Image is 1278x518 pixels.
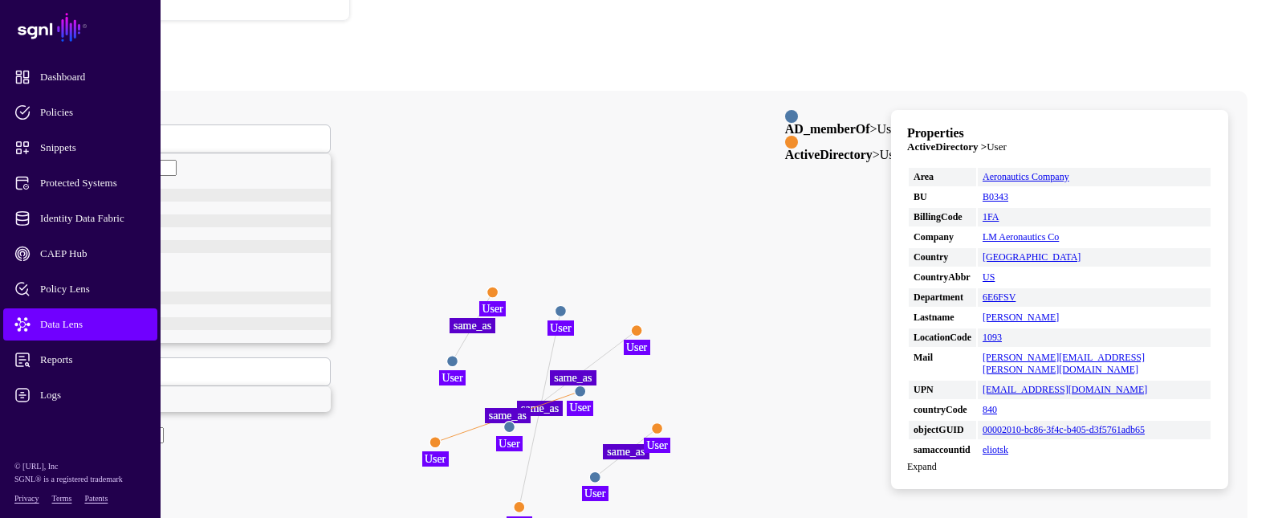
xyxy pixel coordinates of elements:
[554,372,592,384] text: same_as
[14,316,172,332] span: Data Lens
[3,273,157,305] a: Policy Lens
[914,251,971,263] strong: Country
[914,312,971,324] strong: Lastname
[983,404,997,415] a: 840
[442,372,463,384] text: User
[983,332,1002,343] a: 1093
[14,281,172,297] span: Policy Lens
[50,214,331,227] div: DB2
[489,410,527,422] text: same_as
[3,132,157,164] a: Snippets
[482,303,503,315] text: User
[3,61,157,93] a: Dashboard
[3,167,157,199] a: Protected Systems
[50,189,331,202] div: AD_memberOf
[50,292,331,304] div: Atlas
[570,402,592,414] text: User
[907,461,937,472] a: Expand
[14,352,172,368] span: Reports
[521,402,559,414] text: same_as
[646,439,668,451] text: User
[14,210,172,226] span: Identity Data Fabric
[914,191,971,203] strong: BU
[914,332,971,344] strong: LocationCode
[584,487,606,500] text: User
[14,473,146,486] p: SGNL® is a registered trademark
[3,96,157,128] a: Policies
[983,251,1081,263] a: [GEOGRAPHIC_DATA]
[454,320,491,332] text: same_as
[3,414,157,447] a: Admin
[983,444,1008,455] a: eliotsk
[52,494,72,503] a: Terms
[983,424,1145,435] a: 00002010-bc86-3f4c-b405-d3f5761adb65
[14,69,172,85] span: Dashboard
[14,246,172,262] span: CAEP Hub
[983,191,1008,202] a: B0343
[3,344,157,376] a: Reports
[983,231,1059,243] a: LM Aeronautics Co
[3,379,157,411] a: Logs
[907,141,987,153] strong: ActiveDirectory >
[3,202,157,235] a: Identity Data Fabric
[626,341,648,353] text: User
[607,446,645,458] text: same_as
[914,424,971,436] strong: objectGUID
[50,317,331,330] div: ActiveDirectory
[50,240,331,253] div: MySQL
[499,438,520,450] text: User
[914,211,971,223] strong: BillingCode
[914,231,971,243] strong: Company
[84,494,108,503] a: Patents
[914,271,971,283] strong: CountryAbbr
[14,104,172,120] span: Policies
[3,238,157,270] a: CAEP Hub
[785,122,870,136] strong: AD_memberOf
[50,412,331,426] div: Equals
[785,149,904,161] div: > User
[914,352,971,364] strong: Mail
[14,140,172,156] span: Snippets
[3,308,157,341] a: Data Lens
[785,123,904,136] div: > User
[914,384,971,396] strong: UPN
[14,460,146,473] p: © [URL], Inc
[983,312,1059,323] a: [PERSON_NAME]
[983,384,1147,395] a: [EMAIL_ADDRESS][DOMAIN_NAME]
[907,141,1212,153] h4: User
[14,175,172,191] span: Protected Systems
[14,494,39,503] a: Privacy
[10,10,151,45] a: SGNL
[550,321,572,333] text: User
[914,404,971,416] strong: countryCode
[14,387,172,403] span: Logs
[914,171,971,183] strong: Area
[983,352,1145,375] a: [PERSON_NAME][EMAIL_ADDRESS][PERSON_NAME][DOMAIN_NAME]
[983,271,995,283] a: US
[907,126,1212,141] h3: Properties
[983,211,999,222] a: 1FA
[6,45,1272,67] h2: Data Lens
[425,453,446,465] text: User
[983,171,1069,182] a: Aeronautics Company
[785,148,873,161] strong: ActiveDirectory
[983,292,1015,303] a: 6E6FSV
[914,444,971,456] strong: samaccountid
[914,292,971,304] strong: Department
